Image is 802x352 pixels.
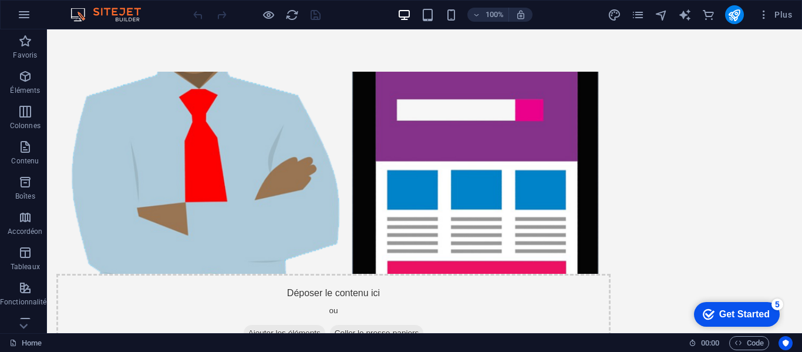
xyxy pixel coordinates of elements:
[68,8,156,22] img: Editor Logo
[10,121,41,130] p: Colonnes
[285,8,299,22] i: Actualiser la page
[283,296,377,312] span: Coller le presse-papiers
[485,8,504,22] h6: 100%
[6,6,92,31] div: Get Started 5 items remaining, 0% complete
[709,338,711,347] span: :
[9,336,42,350] a: Cliquez pour annuler la sélection. Double-cliquez pour ouvrir Pages.
[689,336,720,350] h6: Durée de la session
[261,8,275,22] button: Cliquez ici pour quitter le mode Aperçu et poursuivre l'édition.
[701,336,719,350] span: 00 00
[84,2,96,14] div: 5
[729,336,769,350] button: Code
[32,13,82,24] div: Get Started
[678,8,692,22] button: text_generator
[655,8,669,22] button: navigator
[678,8,692,22] i: AI Writer
[11,156,39,166] p: Contenu
[13,51,37,60] p: Favoris
[197,296,278,312] span: Ajouter les éléments
[515,9,526,20] i: Lors du redimensionnement, ajuster automatiquement le niveau de zoom en fonction de l'appareil sé...
[779,336,793,350] button: Usercentrics
[727,8,741,22] i: Publier
[10,86,40,95] p: Éléments
[608,8,621,22] i: Design (Ctrl+Alt+Y)
[753,5,797,24] button: Plus
[9,244,564,328] div: Déposer le contenu ici
[15,192,35,201] p: Boîtes
[734,336,764,350] span: Code
[285,8,299,22] button: reload
[725,5,744,24] button: publish
[631,8,645,22] i: Pages (Ctrl+Alt+S)
[8,227,42,236] p: Accordéon
[702,8,715,22] i: E-commerce
[467,8,509,22] button: 100%
[655,8,668,22] i: Navigateur
[11,262,40,271] p: Tableaux
[702,8,716,22] button: commerce
[608,8,622,22] button: design
[631,8,645,22] button: pages
[758,9,792,21] span: Plus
